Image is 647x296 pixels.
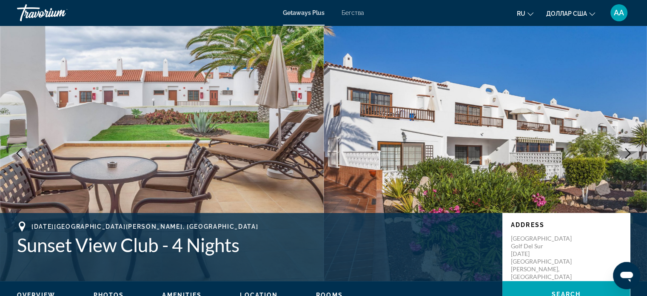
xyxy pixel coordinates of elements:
[608,4,630,22] button: Меню пользователя
[511,235,579,281] p: [GEOGRAPHIC_DATA] Golf del Sur [DATE][GEOGRAPHIC_DATA][PERSON_NAME], [GEOGRAPHIC_DATA]
[613,262,640,289] iframe: Schaltfläche zum Öffnen des Messaging-Fensters
[342,9,364,16] a: Бегства
[617,143,638,164] button: Next image
[9,143,30,164] button: Previous image
[283,9,325,16] a: Getaways Plus
[517,7,533,20] button: Изменить язык
[546,7,595,20] button: Изменить валюту
[614,8,624,17] font: АА
[517,10,525,17] font: ru
[511,221,621,228] p: Address
[17,234,494,256] h1: Sunset View Club - 4 Nights
[31,223,258,230] span: [DATE][GEOGRAPHIC_DATA][PERSON_NAME], [GEOGRAPHIC_DATA]
[17,2,102,24] a: Травориум
[546,10,587,17] font: доллар США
